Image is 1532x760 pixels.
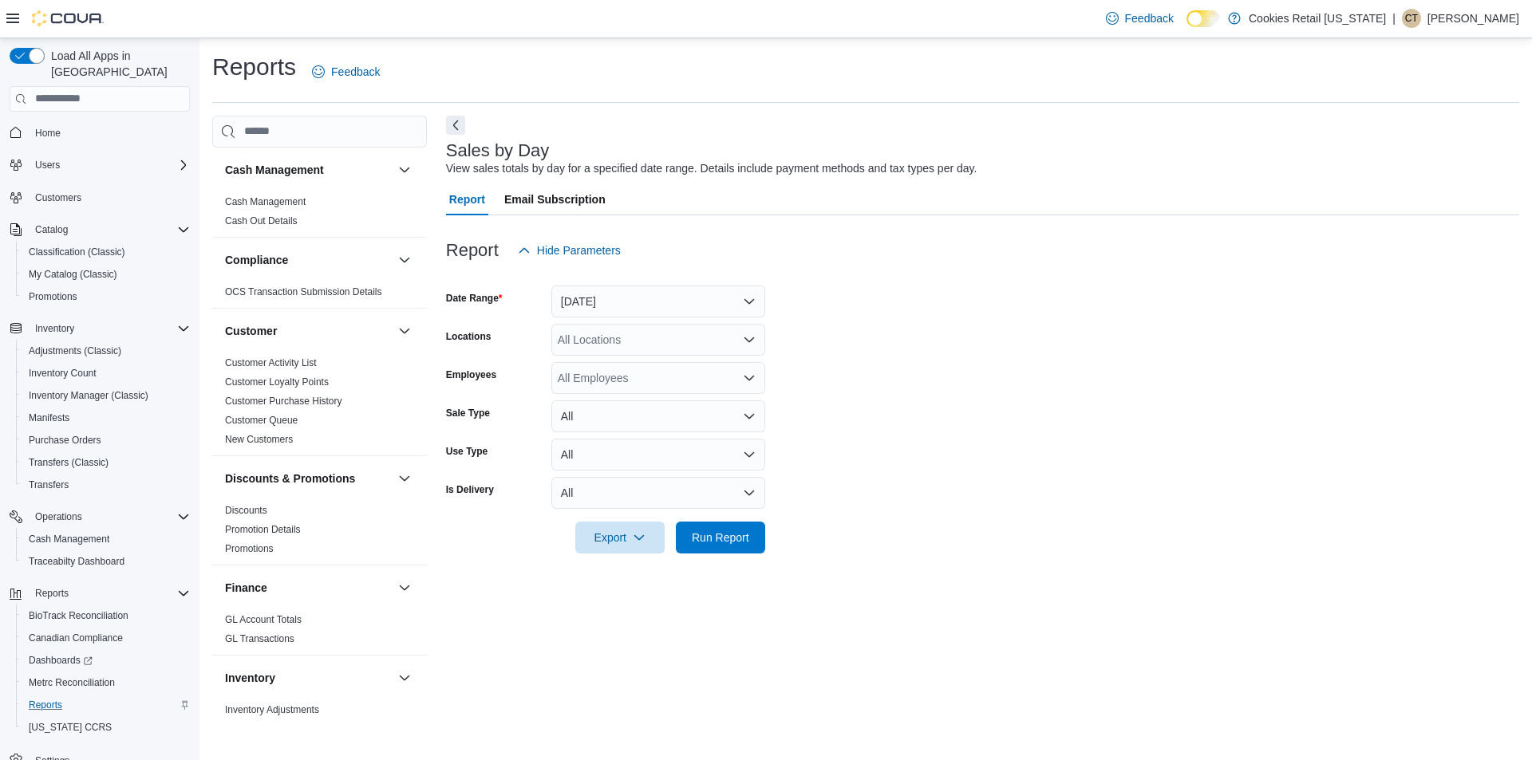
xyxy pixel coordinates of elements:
[212,501,427,565] div: Discounts & Promotions
[22,695,69,715] a: Reports
[225,580,267,596] h3: Finance
[16,716,196,738] button: [US_STATE] CCRS
[29,699,62,711] span: Reports
[225,633,294,644] a: GL Transactions
[511,234,627,266] button: Hide Parameters
[29,389,148,402] span: Inventory Manager (Classic)
[22,718,118,737] a: [US_STATE] CCRS
[22,606,135,625] a: BioTrack Reconciliation
[29,584,75,603] button: Reports
[1405,9,1418,28] span: CT
[225,434,293,445] a: New Customers
[212,192,427,237] div: Cash Management
[22,530,116,549] a: Cash Management
[225,323,392,339] button: Customer
[3,582,196,604] button: Reports
[16,671,196,694] button: Metrc Reconciliation
[3,154,196,176] button: Users
[225,195,306,208] span: Cash Management
[225,580,392,596] button: Finance
[743,333,756,346] button: Open list of options
[22,628,129,648] a: Canadian Compliance
[29,555,124,568] span: Traceabilty Dashboard
[225,162,324,178] h3: Cash Management
[29,319,190,338] span: Inventory
[16,627,196,649] button: Canadian Compliance
[16,649,196,671] a: Dashboards
[29,220,190,239] span: Catalog
[22,242,190,262] span: Classification (Classic)
[446,116,465,135] button: Next
[16,451,196,474] button: Transfers (Classic)
[3,506,196,528] button: Operations
[225,471,355,486] h3: Discounts & Promotions
[22,475,75,494] a: Transfers
[395,321,414,341] button: Customer
[35,127,61,140] span: Home
[225,357,317,368] a: Customer Activity List
[446,368,496,381] label: Employees
[1249,9,1386,28] p: Cookies Retail [US_STATE]
[225,471,392,486] button: Discounts & Promotions
[225,524,301,535] a: Promotion Details
[585,522,655,553] span: Export
[35,510,82,523] span: Operations
[22,408,190,427] span: Manifests
[22,628,190,648] span: Canadian Compliance
[551,477,765,509] button: All
[225,704,319,715] a: Inventory Adjustments
[16,362,196,384] button: Inventory Count
[225,632,294,645] span: GL Transactions
[29,188,88,207] a: Customers
[29,345,121,357] span: Adjustments (Classic)
[35,223,68,236] span: Catalog
[22,475,190,494] span: Transfers
[1392,9,1396,28] p: |
[29,507,190,526] span: Operations
[743,372,756,384] button: Open list of options
[22,265,124,284] a: My Catalog (Classic)
[225,505,267,516] a: Discounts
[537,242,621,258] span: Hide Parameters
[446,292,503,305] label: Date Range
[225,396,342,407] a: Customer Purchase History
[22,287,190,306] span: Promotions
[1100,2,1180,34] a: Feedback
[29,721,112,734] span: [US_STATE] CCRS
[29,290,77,303] span: Promotions
[29,654,93,667] span: Dashboards
[446,141,550,160] h3: Sales by Day
[22,552,190,571] span: Traceabilty Dashboard
[225,504,267,517] span: Discounts
[212,610,427,655] div: Finance
[225,252,392,268] button: Compliance
[35,587,69,600] span: Reports
[16,528,196,550] button: Cash Management
[22,341,128,360] a: Adjustments (Classic)
[16,263,196,285] button: My Catalog (Classic)
[22,364,103,383] a: Inventory Count
[331,64,380,80] span: Feedback
[395,160,414,179] button: Cash Management
[551,285,765,317] button: [DATE]
[212,282,427,308] div: Compliance
[225,614,302,625] a: GL Account Totals
[22,386,190,405] span: Inventory Manager (Classic)
[22,695,190,715] span: Reports
[22,673,190,692] span: Metrc Reconciliation
[225,523,301,536] span: Promotion Details
[551,400,765,432] button: All
[225,703,319,716] span: Inventory Adjustments
[225,286,382,297] a: OCS Transaction Submission Details
[449,183,485,215] span: Report
[22,651,190,670] span: Dashboards
[29,584,190,603] span: Reports
[1187,27,1187,28] span: Dark Mode
[504,183,606,215] span: Email Subscription
[22,431,190,450] span: Purchase Orders
[306,56,386,88] a: Feedback
[225,670,275,686] h3: Inventory
[29,412,69,424] span: Manifests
